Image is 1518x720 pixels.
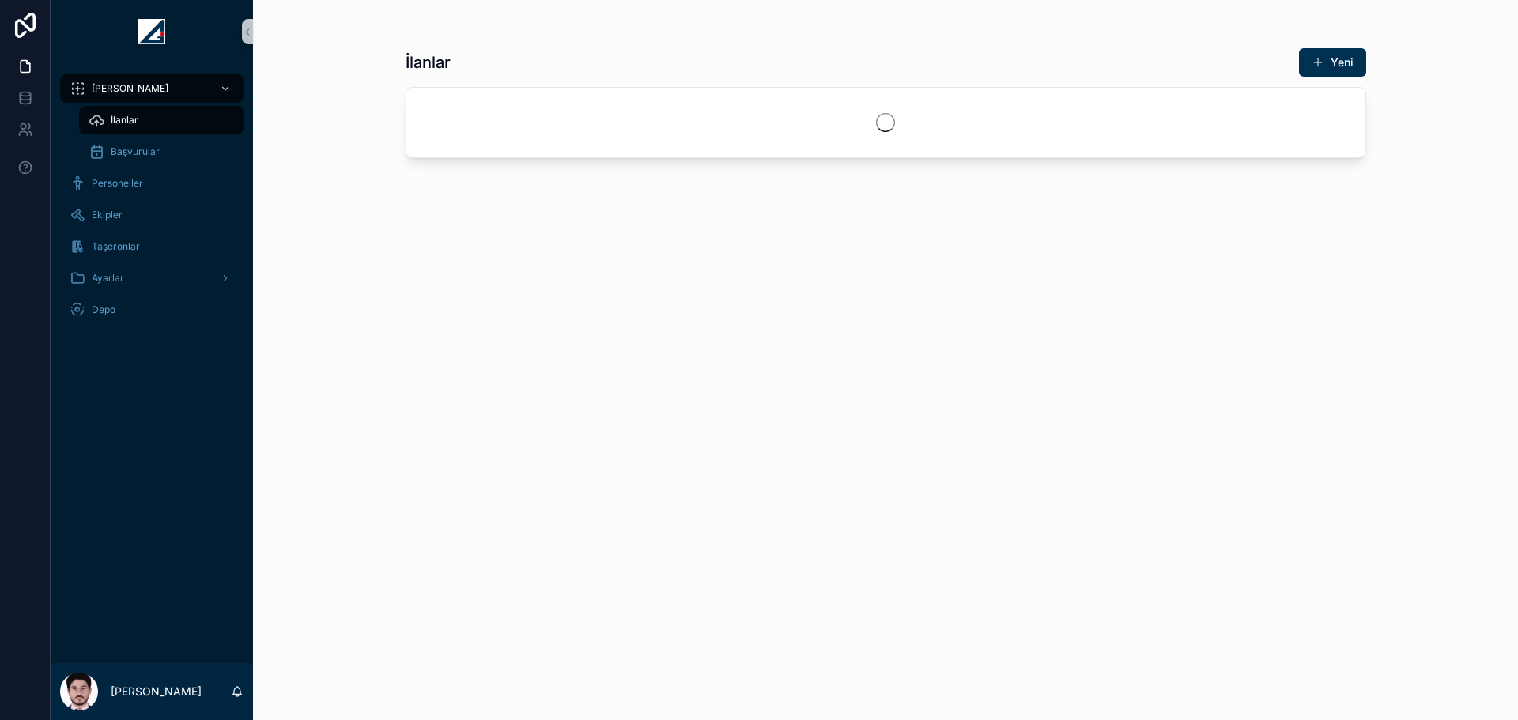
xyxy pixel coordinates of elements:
[60,169,244,198] a: Personeller
[60,264,244,292] a: Ayarlar
[51,63,253,345] div: scrollable content
[60,296,244,324] a: Depo
[111,114,138,126] span: İlanlar
[111,145,160,158] span: Başvurular
[92,209,123,221] span: Ekipler
[79,106,244,134] a: İlanlar
[92,240,140,253] span: Taşeronlar
[92,272,124,285] span: Ayarlar
[60,232,244,261] a: Taşeronlar
[60,201,244,229] a: Ekipler
[79,138,244,166] a: Başvurular
[92,303,115,316] span: Depo
[111,684,202,699] p: [PERSON_NAME]
[138,19,164,44] img: App logo
[406,51,451,74] h1: İlanlar
[1299,48,1366,77] button: Yeni
[92,177,143,190] span: Personeller
[60,74,244,103] a: [PERSON_NAME]
[92,82,168,95] span: [PERSON_NAME]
